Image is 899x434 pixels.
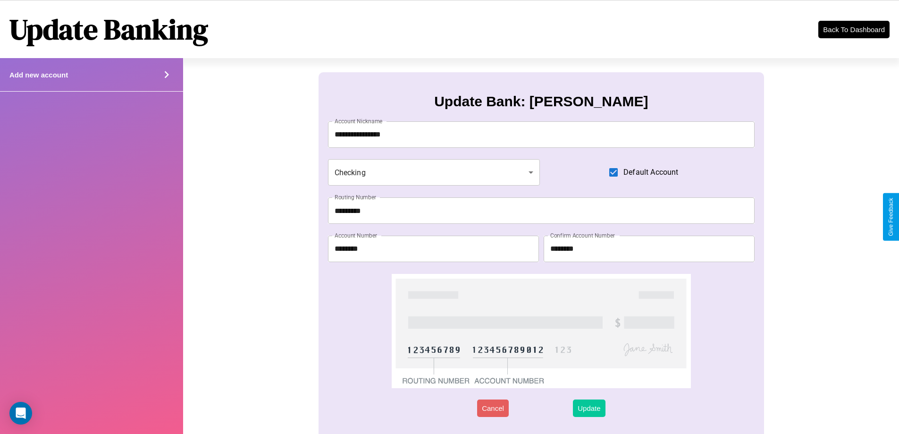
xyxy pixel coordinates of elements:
[335,117,383,125] label: Account Nickname
[335,231,377,239] label: Account Number
[550,231,615,239] label: Confirm Account Number
[888,198,894,236] div: Give Feedback
[573,400,605,417] button: Update
[434,94,648,110] h3: Update Bank: [PERSON_NAME]
[9,71,68,79] h4: Add new account
[9,402,32,425] div: Open Intercom Messenger
[392,274,690,388] img: check
[477,400,509,417] button: Cancel
[328,159,540,186] div: Checking
[818,21,890,38] button: Back To Dashboard
[9,10,208,49] h1: Update Banking
[623,167,678,178] span: Default Account
[335,193,376,201] label: Routing Number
